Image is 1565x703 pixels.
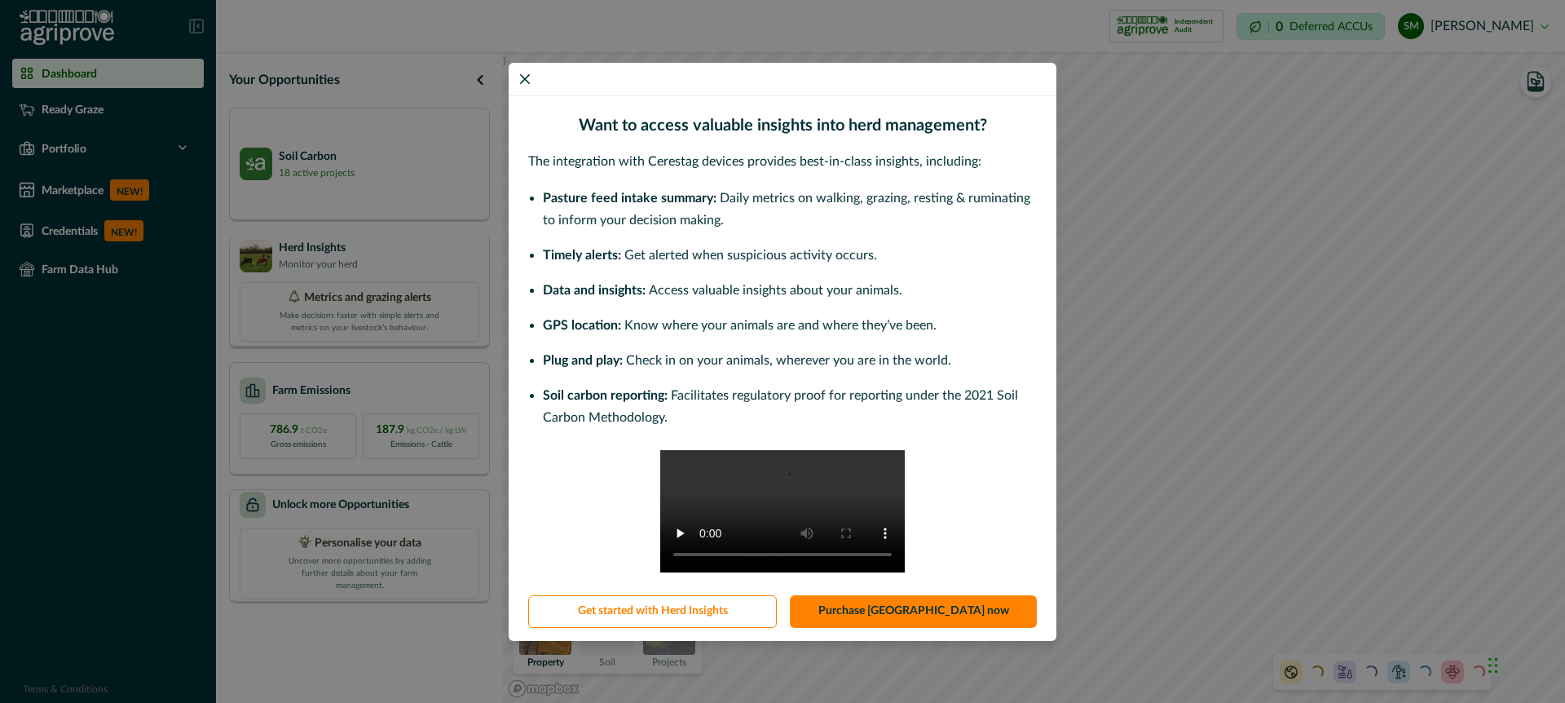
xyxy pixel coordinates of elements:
[543,319,621,332] span: GPS location:
[1488,641,1498,690] div: Drag
[528,152,1037,171] p: The integration with Cerestag devices provides best-in-class insights, including:
[543,354,623,367] span: Plug and play:
[543,249,621,262] span: Timely alerts:
[543,389,668,402] span: Soil carbon reporting:
[543,192,716,205] span: Pasture feed intake summary:
[543,389,1018,424] span: Facilitates regulatory proof for reporting under the 2021 Soil Carbon Methodology.
[528,595,777,628] button: Get started with Herd Insights
[649,284,902,297] span: Access valuable insights about your animals.
[1483,625,1565,703] iframe: Chat Widget
[528,116,1037,135] h2: Want to access valuable insights into herd management?
[543,284,646,297] span: Data and insights:
[626,354,951,367] span: Check in on your animals, wherever you are in the world.
[624,319,937,332] span: Know where your animals are and where they’ve been.
[543,192,1030,227] span: Daily metrics on walking, grazing, resting & ruminating to inform your decision making.
[512,66,538,92] button: Close
[624,249,877,262] span: Get alerted when suspicious activity occurs.
[790,595,1037,628] a: Purchase [GEOGRAPHIC_DATA] now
